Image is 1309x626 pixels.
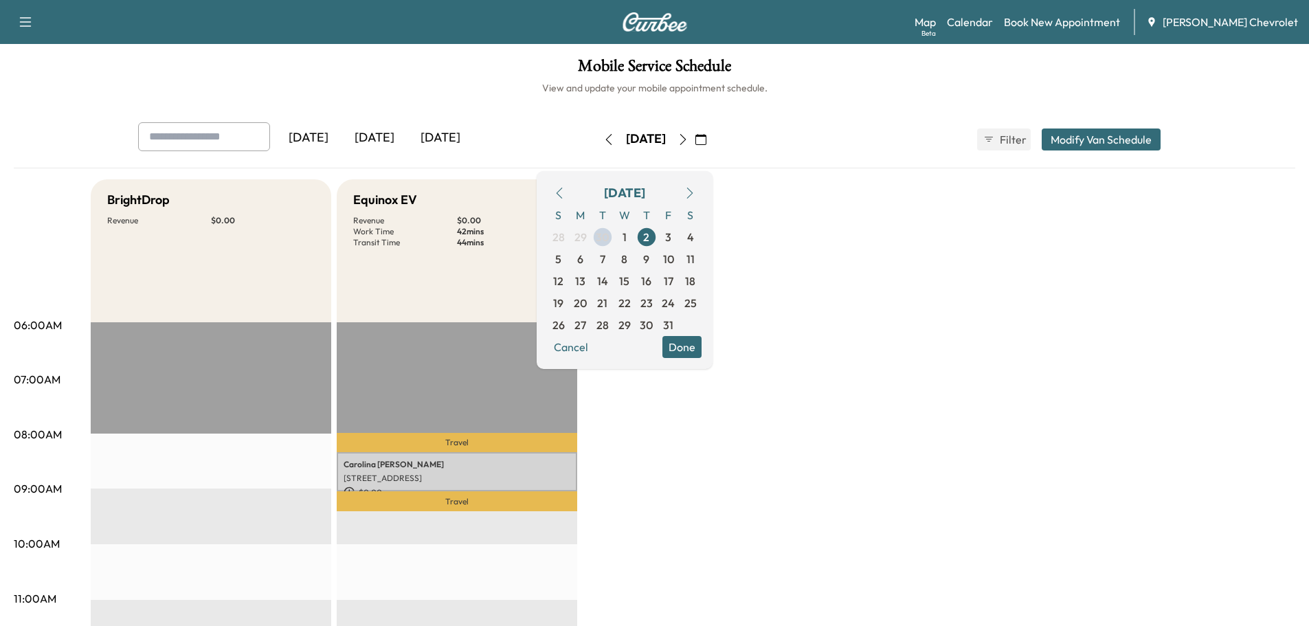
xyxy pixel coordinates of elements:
span: 18 [685,273,695,289]
p: 42 mins [457,226,561,237]
p: 11:00AM [14,590,56,607]
span: 3 [665,229,671,245]
span: 24 [662,295,675,311]
span: 26 [552,317,565,333]
p: $ 0.00 [344,487,570,499]
div: [DATE] [626,131,666,148]
span: 31 [663,317,673,333]
button: Done [662,336,702,358]
div: [DATE] [342,122,407,154]
span: 30 [596,229,609,245]
a: Book New Appointment [1004,14,1120,30]
div: [DATE] [407,122,473,154]
span: 25 [684,295,697,311]
a: MapBeta [915,14,936,30]
span: 16 [641,273,651,289]
p: Carolina [PERSON_NAME] [344,459,570,470]
h5: Equinox EV [353,190,417,210]
p: 10:00AM [14,535,60,552]
p: 08:00AM [14,426,62,443]
button: Filter [977,128,1031,150]
span: 20 [574,295,587,311]
p: Transit Time [353,237,457,248]
span: 30 [640,317,653,333]
div: [DATE] [276,122,342,154]
span: 8 [621,251,627,267]
a: Calendar [947,14,993,30]
p: Revenue [107,215,211,226]
span: 15 [619,273,629,289]
span: M [570,204,592,226]
p: Work Time [353,226,457,237]
span: S [548,204,570,226]
h1: Mobile Service Schedule [14,58,1295,81]
span: 2 [643,229,649,245]
span: T [592,204,614,226]
span: S [680,204,702,226]
img: Curbee Logo [622,12,688,32]
span: 11 [686,251,695,267]
span: 9 [643,251,649,267]
span: 1 [623,229,627,245]
p: 07:00AM [14,371,60,388]
span: 28 [552,229,565,245]
span: 29 [618,317,631,333]
span: F [658,204,680,226]
span: 29 [574,229,587,245]
span: 5 [555,251,561,267]
span: 12 [553,273,563,289]
p: 09:00AM [14,480,62,497]
span: 22 [618,295,631,311]
p: Travel [337,491,577,512]
span: T [636,204,658,226]
span: 17 [664,273,673,289]
span: 28 [596,317,609,333]
span: 10 [663,251,674,267]
p: $ 0.00 [211,215,315,226]
span: 14 [597,273,608,289]
p: $ 0.00 [457,215,561,226]
span: 23 [640,295,653,311]
button: Cancel [548,336,594,358]
span: 21 [597,295,607,311]
p: 06:00AM [14,317,62,333]
div: [DATE] [604,183,645,203]
p: 44 mins [457,237,561,248]
h5: BrightDrop [107,190,170,210]
h6: View and update your mobile appointment schedule. [14,81,1295,95]
span: 19 [553,295,563,311]
button: Modify Van Schedule [1042,128,1161,150]
span: W [614,204,636,226]
span: Filter [1000,131,1025,148]
span: 7 [600,251,605,267]
p: Revenue [353,215,457,226]
span: 6 [577,251,583,267]
span: [PERSON_NAME] Chevrolet [1163,14,1298,30]
span: 4 [687,229,694,245]
p: [STREET_ADDRESS] [344,473,570,484]
span: 13 [575,273,585,289]
p: Travel [337,433,577,452]
span: 27 [574,317,586,333]
div: Beta [921,28,936,38]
